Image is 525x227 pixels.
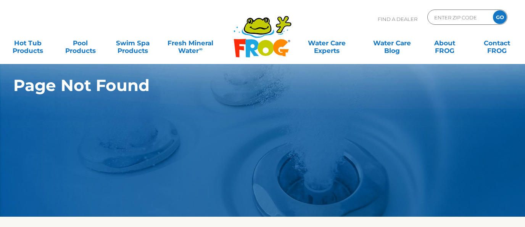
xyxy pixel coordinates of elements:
[165,35,216,51] a: Fresh MineralWater∞
[378,10,417,29] p: Find A Dealer
[113,35,153,51] a: Swim SpaProducts
[372,35,412,51] a: Water CareBlog
[424,35,465,51] a: AboutFROG
[433,12,485,23] input: Zip Code Form
[60,35,101,51] a: PoolProducts
[199,46,202,52] sup: ∞
[13,76,471,94] h1: Page Not Found
[8,35,48,51] a: Hot TubProducts
[477,35,517,51] a: ContactFROG
[493,10,507,24] input: GO
[294,35,360,51] a: Water CareExperts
